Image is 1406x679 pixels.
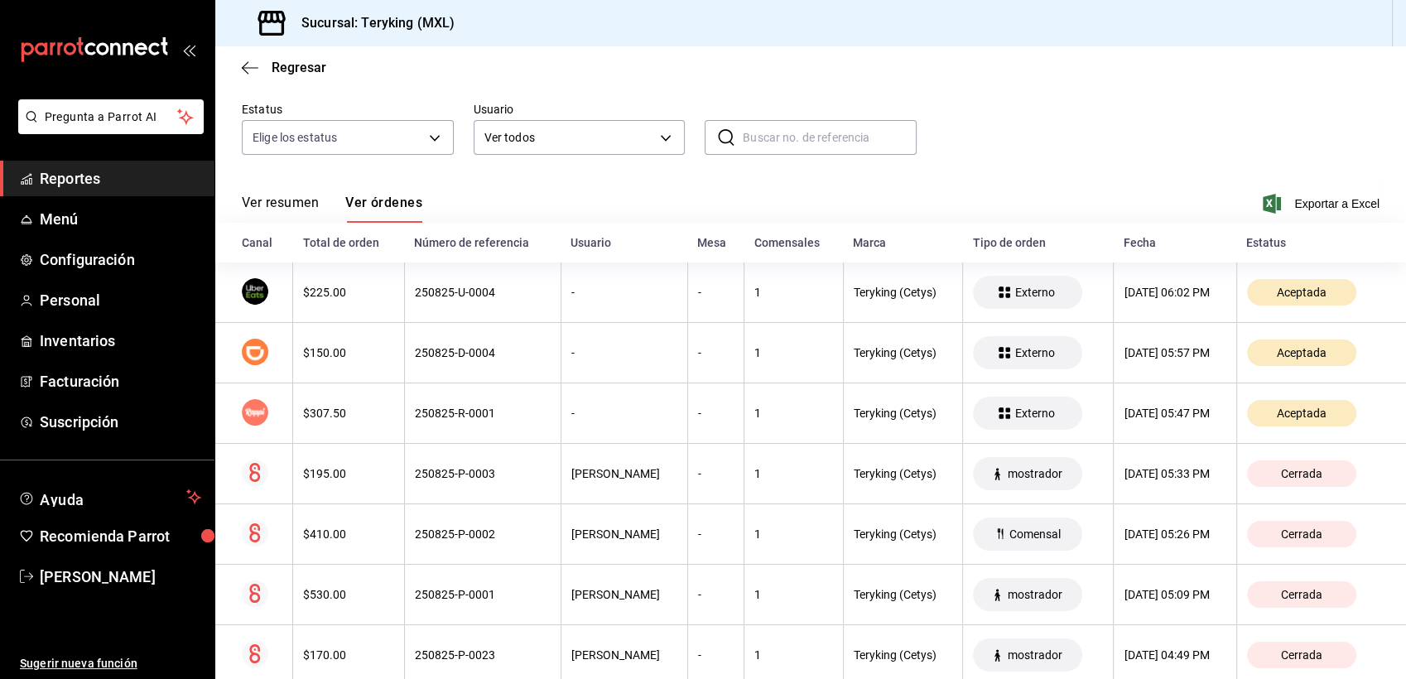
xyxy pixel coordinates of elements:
[1000,467,1068,480] span: mostrador
[754,407,832,420] div: 1
[854,286,953,299] div: Teryking (Cetys)
[40,370,201,392] span: Facturación
[698,648,734,662] div: -
[242,104,454,115] label: Estatus
[303,648,393,662] div: $170.00
[1000,588,1068,601] span: mostrador
[303,467,393,480] div: $195.00
[1270,286,1333,299] span: Aceptada
[1246,236,1380,249] div: Estatus
[288,13,455,33] h3: Sucursal: Teryking (MXL)
[1270,407,1333,420] span: Aceptada
[1008,286,1061,299] span: Externo
[1000,648,1068,662] span: mostrador
[1274,648,1329,662] span: Cerrada
[182,43,195,56] button: open_drawer_menu
[242,236,283,249] div: Canal
[571,648,677,662] div: [PERSON_NAME]
[18,99,204,134] button: Pregunta a Parrot AI
[1124,286,1225,299] div: [DATE] 06:02 PM
[571,527,677,541] div: [PERSON_NAME]
[40,289,201,311] span: Personal
[40,566,201,588] span: [PERSON_NAME]
[1274,527,1329,541] span: Cerrada
[571,588,677,601] div: [PERSON_NAME]
[40,525,201,547] span: Recomienda Parrot
[754,648,832,662] div: 1
[698,467,734,480] div: -
[1270,346,1333,359] span: Aceptada
[40,167,201,190] span: Reportes
[12,120,204,137] a: Pregunta a Parrot AI
[571,346,677,359] div: -
[854,588,953,601] div: Teryking (Cetys)
[40,411,201,433] span: Suscripción
[754,467,832,480] div: 1
[743,121,917,154] input: Buscar no. de referencia
[571,407,677,420] div: -
[303,588,393,601] div: $530.00
[1124,527,1225,541] div: [DATE] 05:26 PM
[754,588,832,601] div: 1
[474,104,686,115] label: Usuario
[1008,346,1061,359] span: Externo
[242,195,319,223] button: Ver resumen
[242,195,422,223] div: navigation tabs
[45,108,178,126] span: Pregunta a Parrot AI
[40,487,180,507] span: Ayuda
[1124,407,1225,420] div: [DATE] 05:47 PM
[415,588,551,601] div: 250825-P-0001
[415,286,551,299] div: 250825-U-0004
[303,407,393,420] div: $307.50
[698,407,734,420] div: -
[484,129,655,147] span: Ver todos
[854,527,953,541] div: Teryking (Cetys)
[853,236,953,249] div: Marca
[698,346,734,359] div: -
[40,208,201,230] span: Menú
[1274,588,1329,601] span: Cerrada
[345,195,422,223] button: Ver órdenes
[1124,467,1225,480] div: [DATE] 05:33 PM
[854,648,953,662] div: Teryking (Cetys)
[1002,527,1067,541] span: Comensal
[571,467,677,480] div: [PERSON_NAME]
[571,286,677,299] div: -
[253,129,337,146] span: Elige los estatus
[973,236,1104,249] div: Tipo de orden
[754,286,832,299] div: 1
[40,248,201,271] span: Configuración
[697,236,734,249] div: Mesa
[854,467,953,480] div: Teryking (Cetys)
[1124,588,1225,601] div: [DATE] 05:09 PM
[754,527,832,541] div: 1
[571,236,677,249] div: Usuario
[1124,346,1225,359] div: [DATE] 05:57 PM
[272,60,326,75] span: Regresar
[854,407,953,420] div: Teryking (Cetys)
[415,648,551,662] div: 250825-P-0023
[754,236,833,249] div: Comensales
[698,286,734,299] div: -
[754,346,832,359] div: 1
[1008,407,1061,420] span: Externo
[698,588,734,601] div: -
[303,346,393,359] div: $150.00
[242,60,326,75] button: Regresar
[1266,194,1380,214] button: Exportar a Excel
[854,346,953,359] div: Teryking (Cetys)
[415,527,551,541] div: 250825-P-0002
[415,407,551,420] div: 250825-R-0001
[1274,467,1329,480] span: Cerrada
[1124,648,1225,662] div: [DATE] 04:49 PM
[20,655,201,672] span: Sugerir nueva función
[303,236,394,249] div: Total de orden
[303,527,393,541] div: $410.00
[698,527,734,541] div: -
[40,330,201,352] span: Inventarios
[303,286,393,299] div: $225.00
[415,467,551,480] div: 250825-P-0003
[414,236,551,249] div: Número de referencia
[415,346,551,359] div: 250825-D-0004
